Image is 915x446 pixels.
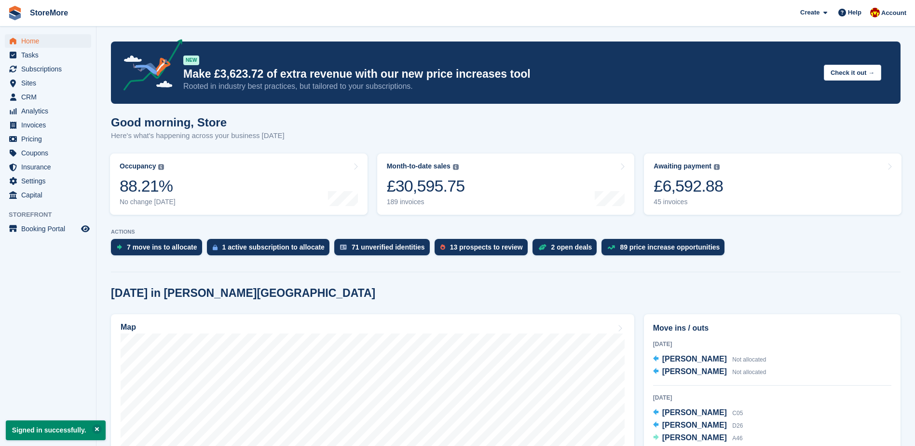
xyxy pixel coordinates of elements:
a: Awaiting payment £6,592.88 45 invoices [644,153,901,215]
img: active_subscription_to_allocate_icon-d502201f5373d7db506a760aba3b589e785aa758c864c3986d89f69b8ff3... [213,244,218,251]
span: CRM [21,90,79,104]
a: menu [5,90,91,104]
p: ACTIONS [111,229,901,235]
span: [PERSON_NAME] [662,408,727,417]
span: [PERSON_NAME] [662,421,727,429]
span: Subscriptions [21,62,79,76]
img: move_ins_to_allocate_icon-fdf77a2bb77ea45bf5b3d319d69a93e2d87916cf1d5bf7949dd705db3b84f3ca.svg [117,244,122,250]
a: menu [5,76,91,90]
div: 2 open deals [551,243,592,251]
a: menu [5,188,91,202]
span: Analytics [21,104,79,118]
div: £30,595.75 [387,176,465,196]
a: [PERSON_NAME] Not allocated [653,353,766,366]
span: Pricing [21,132,79,146]
div: Month-to-date sales [387,162,451,170]
span: A46 [732,435,742,442]
a: StoreMore [26,5,72,21]
a: menu [5,160,91,174]
p: Signed in successfully. [6,420,106,440]
div: 71 unverified identities [352,243,425,251]
img: price-adjustments-announcement-icon-8257ccfd72463d97f412b2fc003d46551f7dbcb40ab6d574587a9cd5c0d94... [115,39,183,94]
span: Not allocated [732,356,766,363]
a: Preview store [80,223,91,235]
img: prospect-51fa495bee0391a8d652442698ab0144808aea92771e9ea1ae160a38d050c398.svg [440,244,445,250]
img: icon-info-grey-7440780725fd019a000dd9b08b2336e03edf1995a4989e88bcd33f0948082b44.svg [453,164,459,170]
p: Make £3,623.72 of extra revenue with our new price increases tool [183,67,816,81]
div: 88.21% [120,176,176,196]
h2: Move ins / outs [653,322,891,334]
div: NEW [183,56,199,65]
a: 1 active subscription to allocate [207,239,334,260]
span: Invoices [21,118,79,132]
div: Awaiting payment [654,162,711,170]
a: menu [5,132,91,146]
a: menu [5,62,91,76]
div: [DATE] [653,393,891,402]
div: No change [DATE] [120,198,176,206]
a: menu [5,146,91,160]
a: [PERSON_NAME] C05 [653,407,743,419]
div: 189 invoices [387,198,465,206]
div: 13 prospects to review [450,243,523,251]
span: [PERSON_NAME] [662,433,727,442]
a: 71 unverified identities [334,239,435,260]
a: 13 prospects to review [435,239,533,260]
a: 2 open deals [533,239,602,260]
span: [PERSON_NAME] [662,355,727,363]
span: [PERSON_NAME] [662,367,727,376]
a: [PERSON_NAME] D26 [653,419,743,432]
span: Coupons [21,146,79,160]
button: Check it out → [824,65,881,81]
span: Insurance [21,160,79,174]
a: [PERSON_NAME] Not allocated [653,366,766,378]
a: menu [5,222,91,236]
span: D26 [732,422,743,429]
img: verify_identity-adf6edd0f0f0b5bbfe63781bf79b02c33cf7c696d77639b501bdc392416b5a36.svg [340,244,347,250]
h1: Good morning, Store [111,116,285,129]
div: 45 invoices [654,198,723,206]
div: 7 move ins to allocate [127,243,197,251]
div: 1 active subscription to allocate [222,243,325,251]
div: Occupancy [120,162,156,170]
span: Tasks [21,48,79,62]
div: 89 price increase opportunities [620,243,720,251]
span: Sites [21,76,79,90]
p: Here's what's happening across your business [DATE] [111,130,285,141]
span: Not allocated [732,369,766,376]
img: price_increase_opportunities-93ffe204e8149a01c8c9dc8f82e8f89637d9d84a8eef4429ea346261dce0b2c0.svg [607,245,615,250]
span: Account [881,8,906,18]
p: Rooted in industry best practices, but tailored to your subscriptions. [183,81,816,92]
span: Help [848,8,861,17]
img: deal-1b604bf984904fb50ccaf53a9ad4b4a5d6e5aea283cecdc64d6e3604feb123c2.svg [538,244,546,251]
div: [DATE] [653,340,891,348]
a: 89 price increase opportunities [601,239,729,260]
a: [PERSON_NAME] A46 [653,432,743,445]
a: 7 move ins to allocate [111,239,207,260]
span: Booking Portal [21,222,79,236]
img: icon-info-grey-7440780725fd019a000dd9b08b2336e03edf1995a4989e88bcd33f0948082b44.svg [158,164,164,170]
span: Create [800,8,819,17]
div: £6,592.88 [654,176,723,196]
a: Occupancy 88.21% No change [DATE] [110,153,368,215]
h2: Map [121,323,136,332]
a: menu [5,48,91,62]
a: menu [5,34,91,48]
img: icon-info-grey-7440780725fd019a000dd9b08b2336e03edf1995a4989e88bcd33f0948082b44.svg [714,164,720,170]
a: Month-to-date sales £30,595.75 189 invoices [377,153,635,215]
img: Store More Team [870,8,880,17]
span: Settings [21,174,79,188]
img: stora-icon-8386f47178a22dfd0bd8f6a31ec36ba5ce8667c1dd55bd0f319d3a0aa187defe.svg [8,6,22,20]
span: Storefront [9,210,96,220]
h2: [DATE] in [PERSON_NAME][GEOGRAPHIC_DATA] [111,287,375,300]
span: Home [21,34,79,48]
a: menu [5,118,91,132]
a: menu [5,174,91,188]
span: Capital [21,188,79,202]
a: menu [5,104,91,118]
span: C05 [732,410,743,417]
